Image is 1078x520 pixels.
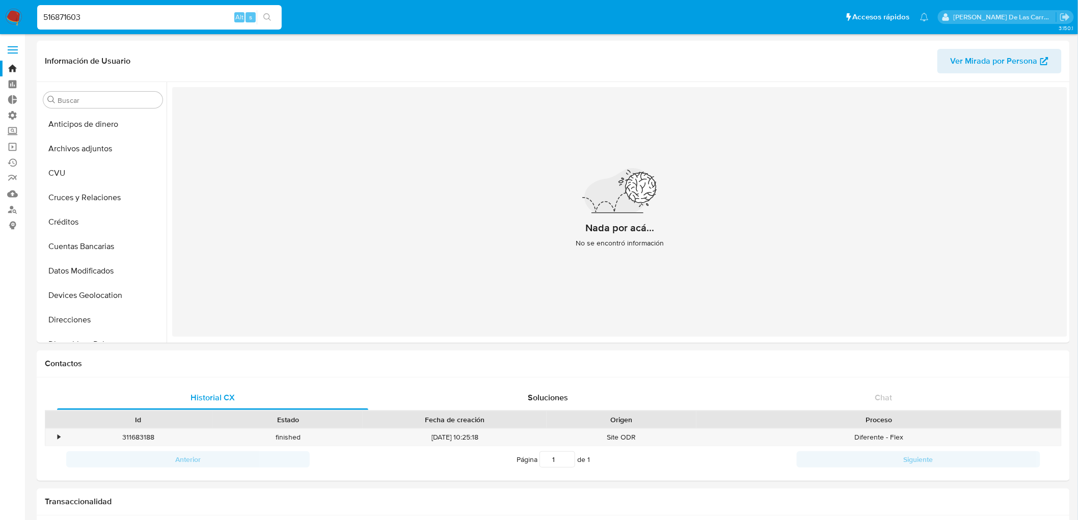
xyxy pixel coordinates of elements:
span: Ver Mirada por Persona [951,49,1038,73]
span: 1 [587,454,590,464]
span: Alt [235,12,244,22]
div: Origen [554,415,689,425]
div: finished [213,429,363,446]
span: s [249,12,252,22]
button: Archivos adjuntos [39,136,167,161]
a: Notificaciones [920,13,929,21]
h1: Información de Usuario [45,56,130,66]
p: delfina.delascarreras@mercadolibre.com [954,12,1057,22]
button: Ver Mirada por Persona [937,49,1062,73]
button: Anterior [66,451,310,468]
span: Accesos rápidos [853,12,910,22]
div: Estado [220,415,356,425]
div: • [58,432,60,442]
button: Datos Modificados [39,259,167,283]
div: Diferente - Flex [696,429,1061,446]
span: Chat [875,392,893,403]
button: Cruces y Relaciones [39,185,167,210]
div: Fecha de creación [370,415,540,425]
button: Créditos [39,210,167,234]
button: Anticipos de dinero [39,112,167,136]
a: Salir [1060,12,1070,22]
h1: Transaccionalidad [45,497,1062,507]
div: Site ODR [547,429,696,446]
button: Dispositivos Point [39,332,167,357]
div: Proceso [704,415,1054,425]
span: Página de [517,451,590,468]
div: 311683188 [63,429,213,446]
button: Siguiente [797,451,1040,468]
span: Historial CX [191,392,235,403]
button: Buscar [47,96,56,104]
input: Buscar usuario o caso... [37,11,282,24]
div: [DATE] 10:25:18 [363,429,547,446]
h1: Contactos [45,359,1062,369]
button: Cuentas Bancarias [39,234,167,259]
button: search-icon [257,10,278,24]
span: Soluciones [528,392,569,403]
button: Direcciones [39,308,167,332]
div: Id [70,415,206,425]
input: Buscar [58,96,158,105]
button: Devices Geolocation [39,283,167,308]
button: CVU [39,161,167,185]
